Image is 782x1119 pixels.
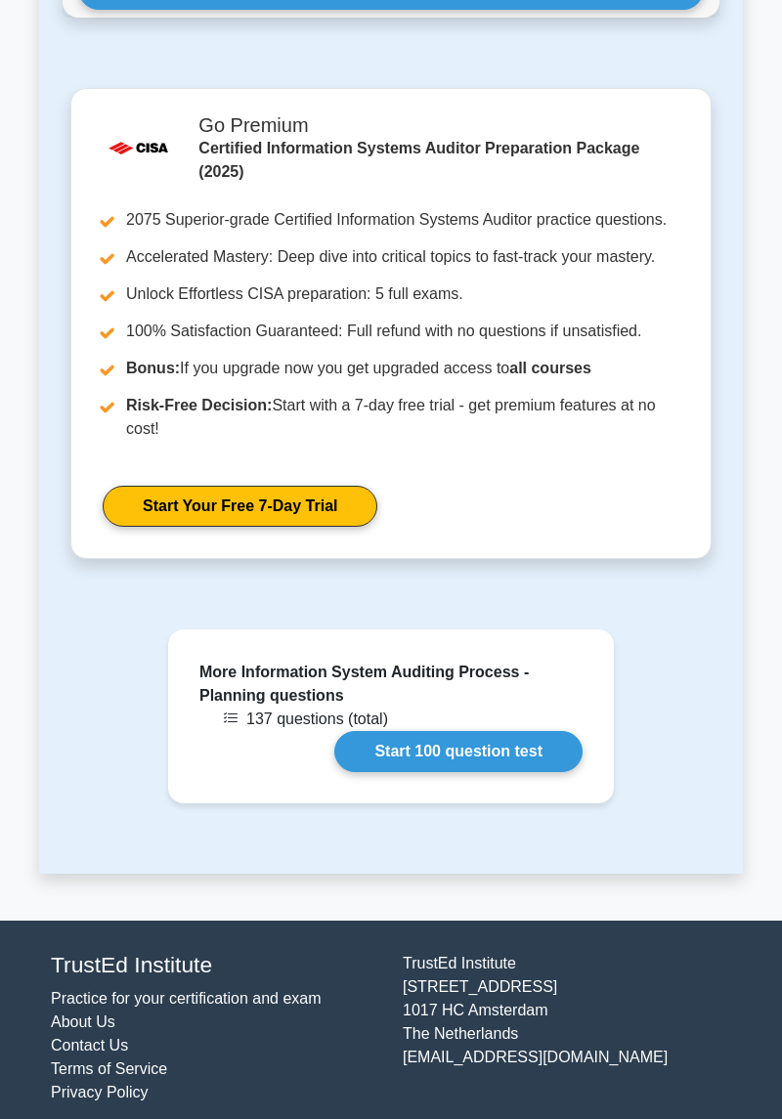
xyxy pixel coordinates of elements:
[51,1084,149,1100] a: Privacy Policy
[51,1060,167,1077] a: Terms of Service
[334,731,583,772] a: Start 100 question test
[51,1013,115,1030] a: About Us
[103,486,377,527] a: Start Your Free 7-Day Trial
[51,1037,128,1054] a: Contact Us
[51,952,379,978] h4: TrustEd Institute
[51,990,322,1007] a: Practice for your certification and exam
[391,952,743,1103] div: TrustEd Institute [STREET_ADDRESS] 1017 HC Amsterdam The Netherlands [EMAIL_ADDRESS][DOMAIN_NAME]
